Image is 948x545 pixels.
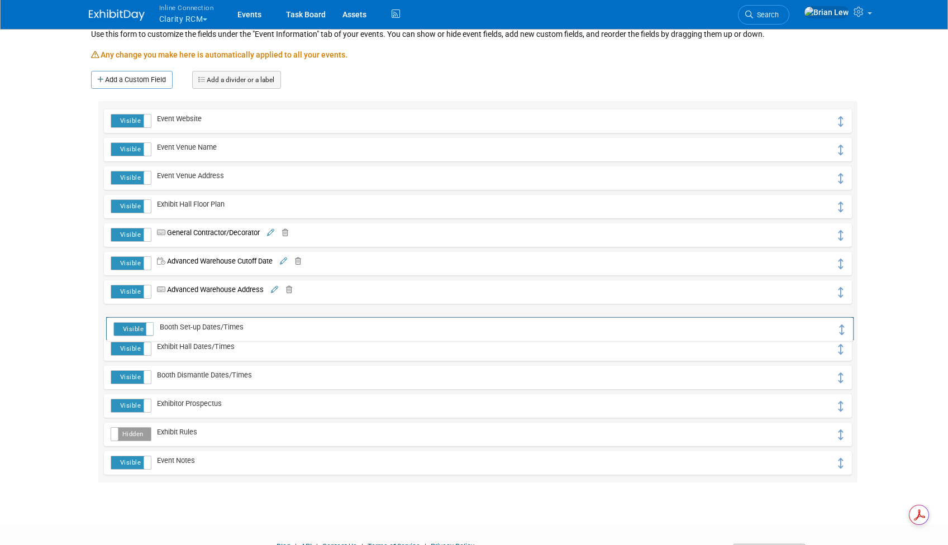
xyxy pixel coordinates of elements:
label: Visible [111,285,150,298]
label: Visible [111,171,150,184]
i: Click and drag to move field [836,116,845,127]
img: Brian Lew [804,6,849,18]
a: Edit field [269,285,278,294]
span: Exhibitor Prospectus [151,399,222,408]
span: Exhibit Hall Dates/Times [151,342,235,351]
img: ExhibitDay [89,9,145,21]
label: Visible [111,200,150,213]
span: Inline Connection [159,2,214,13]
label: Visible [111,456,150,469]
span: Event Website [151,114,202,123]
span: Event Notes [151,456,195,465]
i: Custom Text Field [157,286,167,294]
span: Booth Set-up Dates/Times [154,323,244,331]
div: Any change you make here is automatically applied to all your events. [91,49,858,71]
i: Click and drag to move field [836,429,845,440]
span: Exhibit Hall Floor Plan [151,200,225,208]
i: Click and drag to move field [836,202,845,212]
span: Event Venue Name [151,143,217,151]
span: Exhibit Rules [151,428,197,436]
i: Click and drag to move field [836,458,845,468]
i: Click and drag to move field [836,173,845,184]
label: Visible [111,399,150,412]
span: Advanced Warehouse Address [151,285,264,294]
a: Edit field [265,228,274,237]
label: Visible [114,323,153,336]
span: Search [753,11,779,19]
i: Click and drag to move field [836,372,845,383]
span: General Contractor/Decorator [151,228,260,237]
label: Visible [111,342,150,355]
label: Visible [111,257,150,270]
i: Click and drag to move field [836,287,845,298]
a: Search [738,5,789,25]
i: Custom Date/Time Field [157,258,167,265]
span: Booth Dismantle Dates/Times [151,371,252,379]
label: Visible [111,143,150,156]
label: Visible [111,371,150,384]
span: Event Venue Address [151,171,224,180]
a: Delete field [276,228,288,237]
i: Click and drag to move field [836,145,845,155]
i: Click and drag to move field [837,324,846,335]
a: Delete field [280,285,292,294]
i: Click and drag to move field [836,344,845,355]
a: Add a divider or a label [192,71,281,89]
span: Advanced Warehouse Cutoff Date [151,257,273,265]
i: Click and drag to move field [836,259,845,269]
a: Add a Custom Field [91,71,173,89]
i: Click and drag to move field [836,401,845,412]
div: Use this form to customize the fields under the "Event Information" tab of your events. You can s... [91,26,858,49]
a: Delete field [289,257,301,265]
label: Visible [111,228,150,241]
label: Visible [111,114,150,127]
a: Edit field [278,257,287,265]
i: Custom Text Field [157,230,167,237]
label: Hidden [111,428,150,441]
i: Click and drag to move field [836,230,845,241]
